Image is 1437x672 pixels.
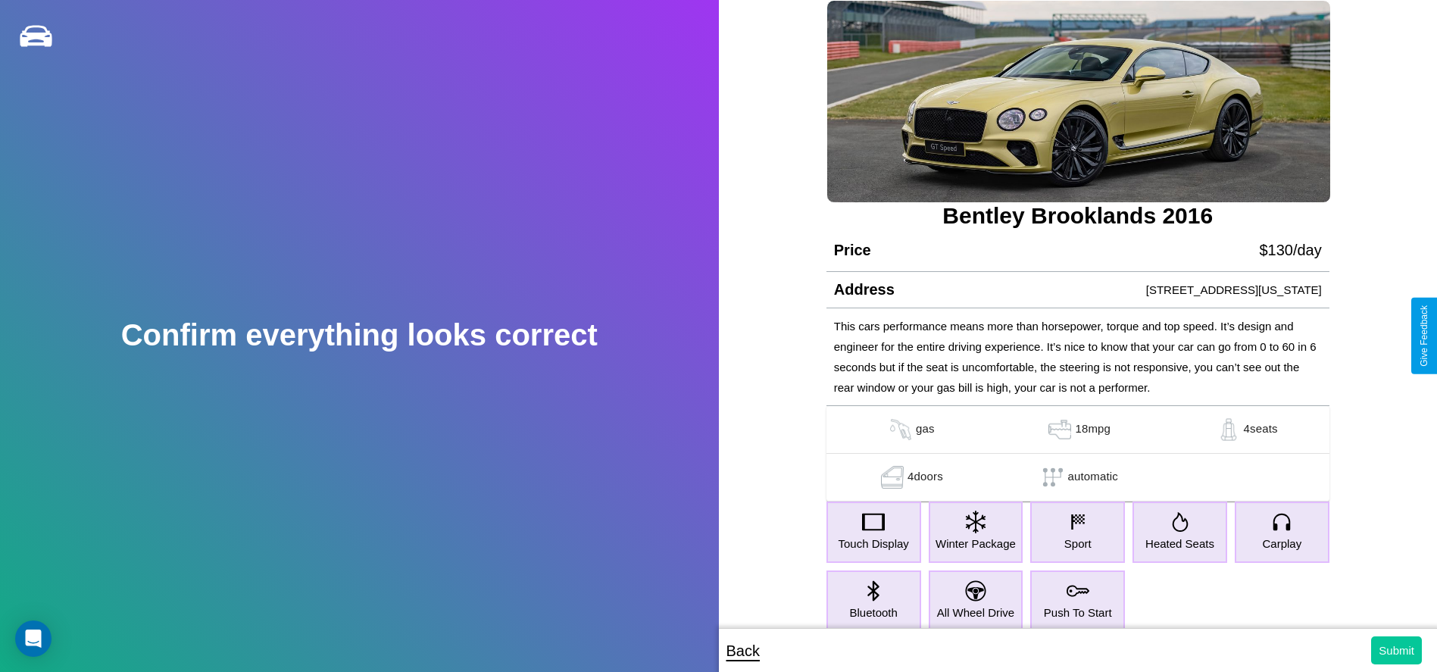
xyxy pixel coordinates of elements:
p: 18 mpg [1075,418,1111,441]
p: All Wheel Drive [937,602,1015,623]
p: This cars performance means more than horsepower, torque and top speed. It’s design and engineer ... [834,316,1322,398]
p: Winter Package [936,533,1016,554]
img: gas [877,466,907,489]
p: $ 130 /day [1259,236,1321,264]
h4: Address [834,281,895,298]
h3: Bentley Brooklands 2016 [826,203,1329,229]
h2: Confirm everything looks correct [121,318,598,352]
div: Give Feedback [1419,305,1429,367]
p: Bluetooth [849,602,897,623]
p: Sport [1064,533,1092,554]
p: Touch Display [838,533,908,554]
button: Submit [1371,636,1422,664]
p: Back [726,637,760,664]
h4: Price [834,242,871,259]
p: automatic [1068,466,1118,489]
p: gas [916,418,935,441]
p: 4 seats [1244,418,1278,441]
img: gas [1214,418,1244,441]
img: gas [1045,418,1075,441]
table: simple table [826,406,1329,502]
p: Carplay [1262,533,1301,554]
p: [STREET_ADDRESS][US_STATE] [1146,280,1322,300]
img: gas [886,418,916,441]
div: Open Intercom Messenger [15,620,52,657]
p: 4 doors [907,466,943,489]
p: Heated Seats [1145,533,1214,554]
p: Push To Start [1044,602,1112,623]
